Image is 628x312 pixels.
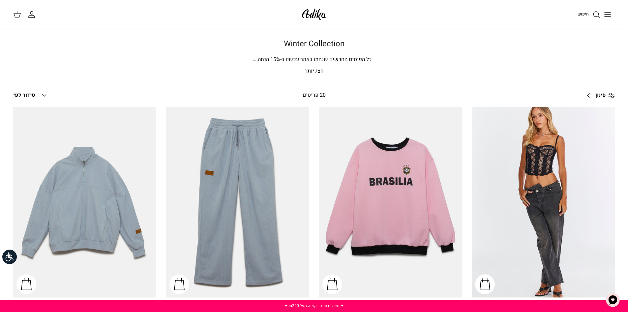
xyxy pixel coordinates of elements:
[83,39,545,49] h1: Winter Collection
[319,107,462,297] a: סווטשירט Brazilian Kid
[245,91,383,100] div: 20 פריטים
[582,87,615,103] a: סינון
[253,55,280,63] span: % הנחה.
[284,303,344,309] a: ✦ משלוח חינם בקנייה מעל ₪220 ✦
[270,55,276,63] span: 15
[13,88,48,103] button: סידור לפי
[13,107,156,297] a: סווטשירט City Strolls אוברסייז
[595,91,606,100] span: סינון
[13,91,35,99] span: סידור לפי
[603,290,623,310] button: צ'אט
[83,67,545,76] p: הצג יותר
[280,55,372,63] span: כל הפיסים החדשים שנחתו באתר עכשיו ב-
[300,7,328,22] img: Adika IL
[600,7,615,22] button: Toggle menu
[166,107,309,297] a: מכנסי טרנינג City strolls
[28,11,38,18] a: החשבון שלי
[578,11,589,17] span: חיפוש
[472,107,615,297] a: ג׳ינס All Or Nothing קריס-קרוס | BOYFRIEND
[578,11,600,18] a: חיפוש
